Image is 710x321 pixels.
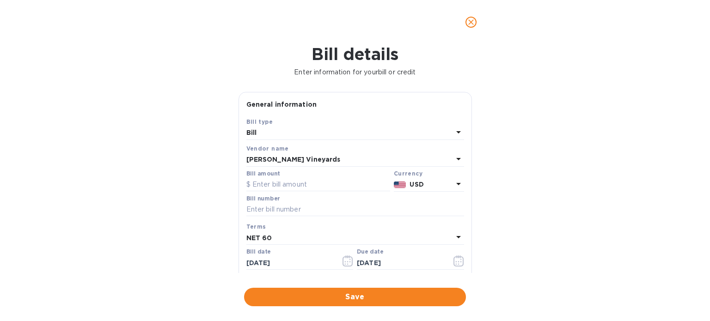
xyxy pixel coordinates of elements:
[246,203,464,217] input: Enter bill number
[394,182,406,188] img: USD
[246,101,317,108] b: General information
[246,223,266,230] b: Terms
[246,171,280,176] label: Bill amount
[394,170,422,177] b: Currency
[244,288,466,306] button: Save
[357,256,444,270] input: Due date
[7,44,703,64] h1: Bill details
[246,249,271,255] label: Bill date
[357,249,383,255] label: Due date
[251,291,459,303] span: Save
[246,178,390,192] input: $ Enter bill amount
[246,129,257,136] b: Bill
[246,256,334,270] input: Select date
[246,145,289,152] b: Vendor name
[410,181,423,188] b: USD
[246,156,341,163] b: [PERSON_NAME] Vineyards
[246,234,272,242] b: NET 60
[460,11,482,33] button: close
[246,196,280,201] label: Bill number
[7,67,703,77] p: Enter information for your bill or credit
[246,118,273,125] b: Bill type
